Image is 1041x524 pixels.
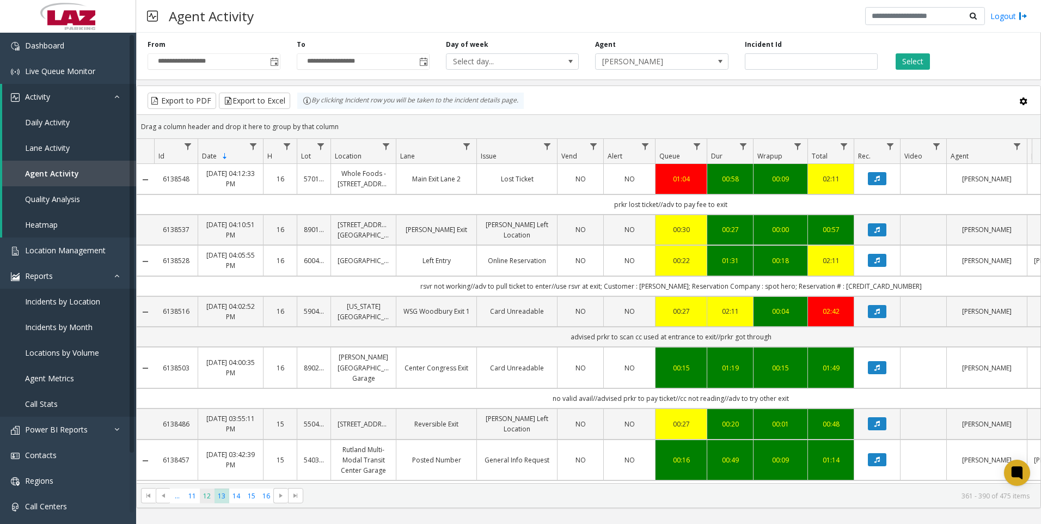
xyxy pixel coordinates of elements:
kendo-pager-info: 361 - 390 of 475 items [310,491,1030,501]
div: 00:49 [714,455,746,465]
div: 00:15 [662,363,700,373]
span: Go to the previous page [159,491,168,500]
a: 6138503 [161,363,191,373]
img: infoIcon.svg [303,96,311,105]
a: NO [564,174,597,184]
span: Quality Analysis [25,194,80,204]
span: Vend [561,151,577,161]
a: [PERSON_NAME] [953,455,1020,465]
span: Agent Activity [25,168,79,179]
a: 02:11 [714,306,746,316]
a: Alert Filter Menu [638,139,653,154]
a: 16 [270,255,290,266]
span: Page 10 [170,489,185,503]
span: Issue [481,151,497,161]
a: Location Filter Menu [379,139,394,154]
button: Export to PDF [148,93,216,109]
a: [DATE] 03:42:39 PM [205,449,256,470]
a: Quality Analysis [2,186,136,212]
span: [PERSON_NAME] [596,54,701,69]
span: NO [575,256,586,265]
button: Select [896,53,930,70]
a: Queue Filter Menu [690,139,705,154]
div: 02:42 [815,306,847,316]
a: Rec. Filter Menu [883,139,898,154]
a: 00:27 [662,419,700,429]
a: NO [564,363,597,373]
img: pageIcon [147,3,158,29]
span: Go to the first page [144,491,153,500]
a: Logout [990,10,1027,22]
a: Wrapup Filter Menu [791,139,805,154]
img: logout [1019,10,1027,22]
a: 00:48 [815,419,847,429]
span: Lane [400,151,415,161]
a: 02:11 [815,174,847,184]
img: 'icon' [11,42,20,51]
a: 00:09 [760,174,801,184]
img: 'icon' [11,93,20,102]
label: Day of week [446,40,488,50]
div: 00:20 [714,419,746,429]
a: [GEOGRAPHIC_DATA] [338,255,389,266]
a: Agent Activity [2,161,136,186]
div: 00:04 [760,306,801,316]
a: [PERSON_NAME] [953,255,1020,266]
a: Collapse Details [137,456,154,465]
a: NO [564,306,597,316]
a: 6138537 [161,224,191,235]
a: [DATE] 04:10:51 PM [205,220,256,240]
span: Go to the next page [277,491,285,500]
span: Dashboard [25,40,64,51]
label: To [297,40,305,50]
a: [STREET_ADDRESS][GEOGRAPHIC_DATA] [338,220,389,240]
a: 00:09 [760,455,801,465]
span: Go to the previous page [156,488,170,503]
a: 6138516 [161,306,191,316]
h3: Agent Activity [163,3,259,29]
label: From [148,40,166,50]
span: Incidents by Month [25,322,93,332]
a: Activity [2,84,136,109]
div: 00:27 [714,224,746,235]
a: 890202 [304,363,324,373]
a: NO [610,174,648,184]
a: Lot Filter Menu [314,139,328,154]
span: Toggle popup [268,54,280,69]
span: Heatmap [25,220,58,230]
span: Lane Activity [25,143,70,153]
span: Id [158,151,164,161]
span: Go to the next page [273,488,288,503]
a: Id Filter Menu [181,139,195,154]
a: 01:04 [662,174,700,184]
a: Issue Filter Menu [540,139,555,154]
span: Queue [659,151,680,161]
a: NO [564,419,597,429]
a: [PERSON_NAME] Exit [403,224,470,235]
a: 00:58 [714,174,746,184]
a: 02:11 [815,255,847,266]
a: NO [610,363,648,373]
span: Date [202,151,217,161]
div: 00:15 [760,363,801,373]
a: NO [610,455,648,465]
span: Lot [301,151,311,161]
label: Agent [595,40,616,50]
a: 00:30 [662,224,700,235]
a: 15 [270,419,290,429]
a: Collapse Details [137,364,154,373]
a: Main Exit Lane 2 [403,174,470,184]
a: [US_STATE][GEOGRAPHIC_DATA] [338,301,389,322]
a: Total Filter Menu [837,139,852,154]
a: 00:00 [760,224,801,235]
span: NO [575,419,586,429]
a: 6138486 [161,419,191,429]
a: [PERSON_NAME] Left Location [483,220,550,240]
span: H [267,151,272,161]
